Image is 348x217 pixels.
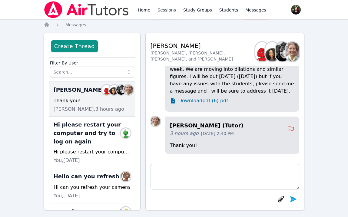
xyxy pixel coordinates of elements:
[170,121,287,130] h4: [PERSON_NAME] (Tutor)
[255,42,269,61] img: Nicole Bennett
[44,22,305,28] nav: Breadcrumb
[54,192,80,199] span: You, [DATE]
[170,97,295,104] a: Downloadpdf (6).pdf
[54,86,104,94] span: [PERSON_NAME]
[286,42,299,61] img: Diana Andrade
[121,172,131,181] img: Jeremiah Kailiawa
[102,85,111,95] img: Nicole Bennett
[49,81,135,117] div: [PERSON_NAME]Nicole BennettMichelle DupinCourtney MaherDiana AndradeThank you![PERSON_NAME],3 hou...
[54,97,131,104] div: Thank you!
[151,117,160,126] img: Diana Andrade
[124,85,133,95] img: Diana Andrade
[44,1,129,18] img: Air Tutors
[265,42,279,61] img: Michelle Dupin
[170,58,295,95] p: Good Afternoon! Attached is the homework for this week. We are moving into dilations and similar ...
[51,40,98,52] button: Create Thread
[116,85,126,95] img: Courtney Maher
[50,67,134,77] input: Search...
[151,50,255,62] div: [PERSON_NAME], [PERSON_NAME], [PERSON_NAME], and [PERSON_NAME]
[54,106,124,113] span: [PERSON_NAME], 3 hours ago
[54,208,122,216] span: Tutor [PERSON_NAME]
[170,130,199,137] span: 3 hours ago
[245,7,266,13] span: Messages
[49,117,135,168] div: Hi please restart your computer and try to log on againBehr NariyoshiHi please restart your compu...
[170,142,295,149] p: Thank you!
[54,120,123,146] span: Hi please restart your computer and try to log on again
[54,172,119,181] span: Hello can you refresh
[201,130,234,136] span: [DATE] 2:40 PM
[50,58,134,67] label: Filter By User
[65,22,86,27] span: Messages
[121,207,131,217] img: Sara Martirosyan
[49,168,135,203] div: Hello can you refreshJeremiah KailiawaHi can you refresh your cameraYou,[DATE]
[54,148,131,156] div: Hi please restart your computer and try to log on again.
[121,128,131,138] img: Behr Nariyoshi
[65,22,86,28] a: Messages
[276,42,289,61] img: Courtney Maher
[151,41,255,50] h2: [PERSON_NAME]
[54,157,80,164] span: You, [DATE]
[109,85,119,95] img: Michelle Dupin
[54,184,131,191] div: Hi can you refresh your camera
[178,97,228,104] span: Download pdf (6).pdf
